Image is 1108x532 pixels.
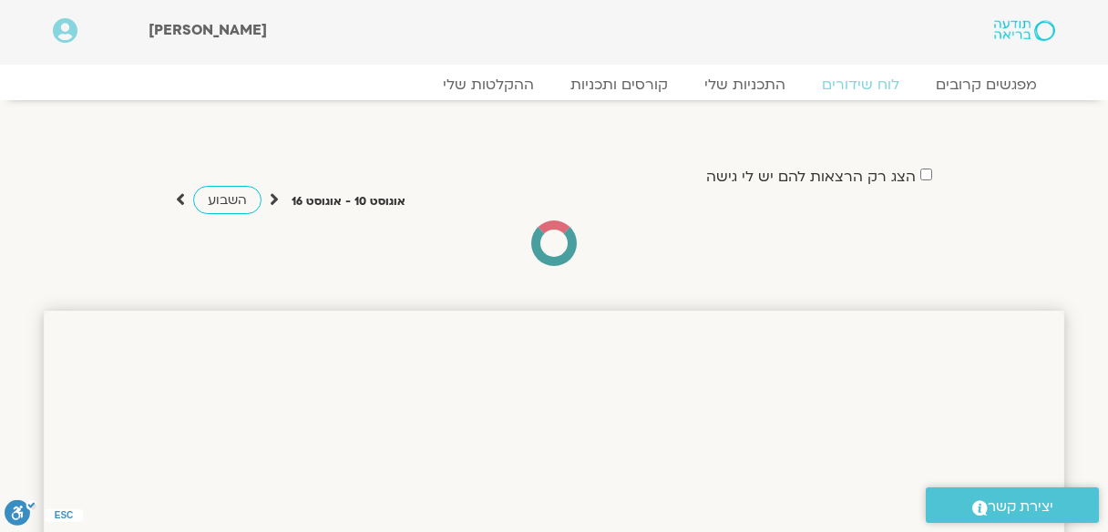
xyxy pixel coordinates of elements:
span: השבוע [208,191,247,209]
span: יצירת קשר [988,495,1053,519]
a: מפגשים קרובים [918,76,1055,94]
span: [PERSON_NAME] [149,20,267,40]
nav: Menu [53,76,1055,94]
a: לוח שידורים [804,76,918,94]
a: קורסים ותכניות [552,76,686,94]
label: הצג רק הרצאות להם יש לי גישה [706,169,916,185]
a: ההקלטות שלי [425,76,552,94]
p: אוגוסט 10 - אוגוסט 16 [292,192,405,211]
a: התכניות שלי [686,76,804,94]
a: יצירת קשר [926,487,1099,523]
a: השבוע [193,186,262,214]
